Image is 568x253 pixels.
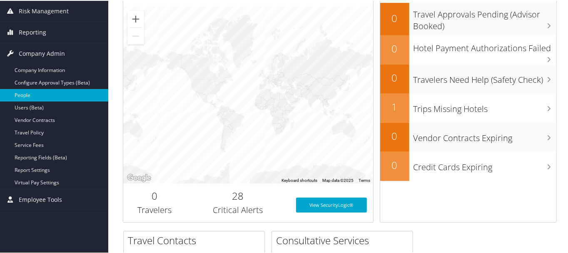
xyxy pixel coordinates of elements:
a: View SecurityLogic® [296,197,367,212]
button: Zoom in [127,10,144,27]
a: 0Travelers Need Help (Safety Check) [380,64,556,93]
h2: 1 [380,99,409,113]
h2: 0 [130,188,179,202]
h2: 0 [380,157,409,171]
h3: Critical Alerts [192,203,284,215]
a: Open this area in Google Maps (opens a new window) [125,172,153,183]
span: Reporting [19,21,46,42]
a: Terms (opens in new tab) [359,177,371,182]
a: 0Credit Cards Expiring [380,151,556,180]
h2: 0 [380,70,409,84]
h3: Hotel Payment Authorizations Failed [414,37,556,53]
img: Google [125,172,153,183]
button: Zoom out [127,27,144,44]
span: Map data ©2025 [323,177,354,182]
a: 0Hotel Payment Authorizations Failed [380,35,556,64]
h3: Credit Cards Expiring [414,156,556,172]
h3: Vendor Contracts Expiring [414,127,556,143]
h2: Travel Contacts [128,233,264,247]
h2: 28 [192,188,284,202]
span: Employee Tools [19,189,62,209]
h3: Travelers Need Help (Safety Check) [414,69,556,85]
h3: Trips Missing Hotels [414,98,556,114]
h2: 0 [380,128,409,142]
a: 0Travel Approvals Pending (Advisor Booked) [380,2,556,34]
a: 1Trips Missing Hotels [380,93,556,122]
a: 0Vendor Contracts Expiring [380,122,556,151]
h3: Travelers [130,203,179,215]
h2: Consultative Services [276,233,413,247]
h2: 0 [380,41,409,55]
h2: 0 [380,10,409,25]
h3: Travel Approvals Pending (Advisor Booked) [414,4,556,31]
button: Keyboard shortcuts [282,177,318,183]
span: Company Admin [19,42,65,63]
